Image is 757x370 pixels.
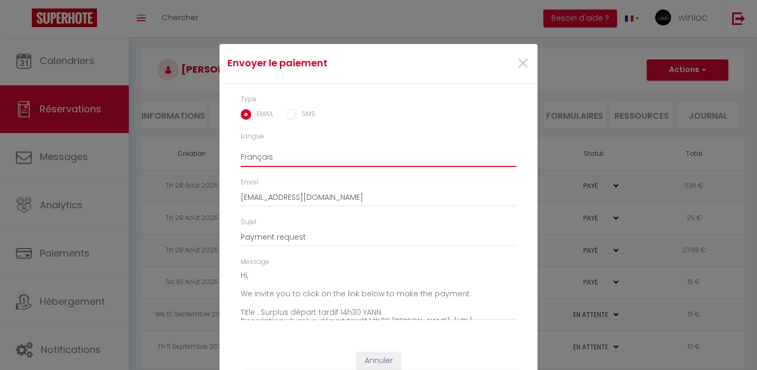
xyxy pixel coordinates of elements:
[241,257,269,267] label: Message
[357,352,401,370] button: Annuler
[227,56,424,71] h4: Envoyer le paiement
[241,178,258,188] label: Email
[516,52,530,75] button: Close
[296,109,315,121] label: SMS
[241,94,257,104] label: Type
[8,4,40,36] button: Ouvrir le widget de chat LiveChat
[241,131,264,142] label: Langue
[516,48,530,80] span: ×
[241,217,257,227] label: Sujet
[251,109,274,121] label: EMAIL
[712,322,749,362] iframe: Chat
